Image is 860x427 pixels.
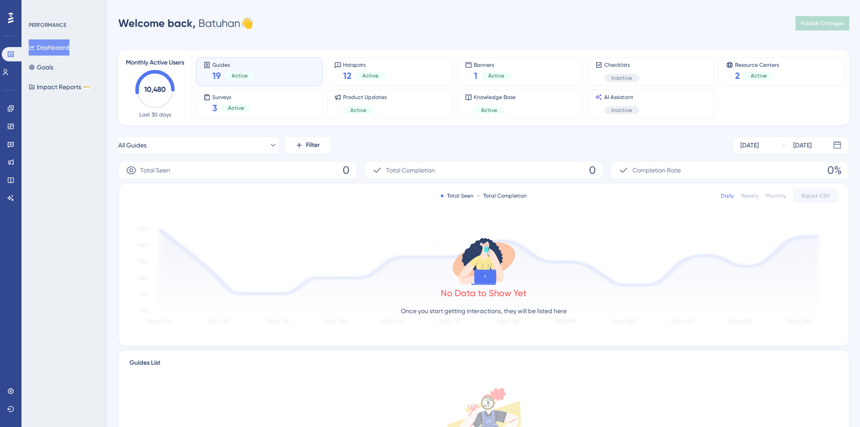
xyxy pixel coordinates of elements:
[604,94,639,101] span: AI Assistant
[488,72,504,79] span: Active
[795,16,849,30] button: Publish Changes
[801,20,844,27] span: Publish Changes
[232,72,248,79] span: Active
[228,104,244,112] span: Active
[144,85,166,94] text: 10,480
[481,107,497,114] span: Active
[343,94,387,101] span: Product Updates
[129,358,160,374] span: Guides List
[139,111,171,118] span: Last 30 days
[793,189,838,203] button: Export CSV
[29,39,69,56] button: Dashboard
[118,140,146,151] span: All Guides
[140,165,170,176] span: Total Seen
[343,163,349,177] span: 0
[83,85,91,89] div: BETA
[118,16,254,30] div: Batuhan 👋
[118,17,196,30] span: Welcome back,
[766,192,786,199] div: Monthly
[29,22,66,29] div: PERFORMANCE
[589,163,596,177] span: 0
[632,165,681,176] span: Completion Rate
[477,192,527,199] div: Total Completion
[285,136,330,154] button: Filter
[386,165,435,176] span: Total Completion
[212,69,221,82] span: 19
[751,72,767,79] span: Active
[441,192,473,199] div: Total Seen
[474,94,516,101] span: Knowledge Base
[343,61,386,68] span: Hotspots
[126,57,184,68] span: Monthly Active Users
[212,102,217,114] span: 3
[29,59,53,75] button: Goals
[350,107,366,114] span: Active
[441,287,527,299] div: No Data to Show Yet
[604,61,639,69] span: Checklists
[827,163,842,177] span: 0%
[793,140,812,151] div: [DATE]
[474,61,512,68] span: Banners
[401,306,567,316] p: Once you start getting interactions, they will be listed here
[343,69,352,82] span: 12
[611,107,632,114] span: Inactive
[611,74,632,82] span: Inactive
[735,61,779,68] span: Resource Centers
[721,192,734,199] div: Daily
[212,94,251,100] span: Surveys
[802,192,830,199] span: Export CSV
[741,192,759,199] div: Weekly
[740,140,759,151] div: [DATE]
[212,61,255,68] span: Guides
[362,72,378,79] span: Active
[306,140,320,151] span: Filter
[735,69,740,82] span: 2
[29,79,91,95] button: Impact ReportsBETA
[474,69,477,82] span: 1
[118,136,278,154] button: All Guides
